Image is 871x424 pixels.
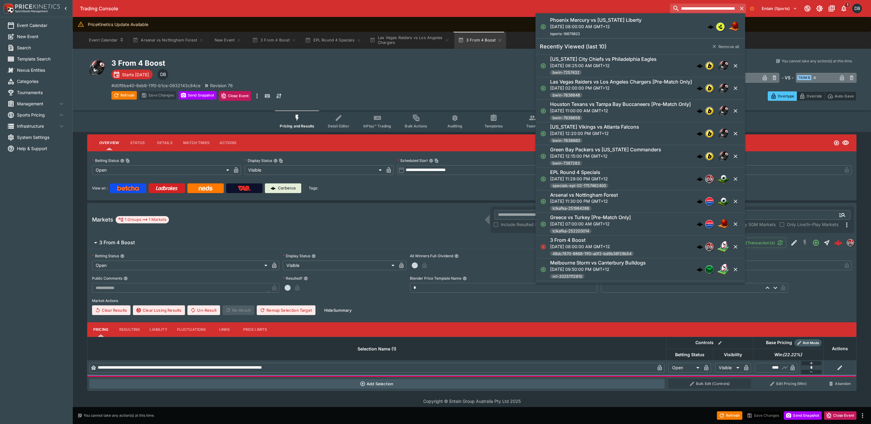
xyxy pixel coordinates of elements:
div: cerberus [697,153,703,159]
p: Scheduled Start [397,158,428,163]
img: Ladbrokes [156,186,178,191]
p: Override [807,93,822,99]
svg: Open [540,108,546,114]
img: bwin.png [706,84,714,92]
button: Toggle light/dark mode [814,3,825,14]
h6: Arsenal vs Nottingham Forest [550,192,618,198]
div: cerberus [697,221,703,227]
button: Display Status [312,254,316,258]
span: Team B [797,75,811,80]
span: Re-Result [223,305,254,315]
div: lclkafka [705,197,714,206]
button: Bulk edit [716,339,724,347]
span: Include Resulted Markets [501,221,551,228]
img: american_football.png [718,128,730,140]
img: lsports.jpeg [717,23,724,31]
div: Trading Console [80,5,668,12]
h6: Las Vegas Raiders vs Los Angeles Chargers [Pre-Match Only] [550,78,692,85]
button: Blender Price Template Name [463,276,467,281]
p: [DATE] 02:00:00 PM GMT+12 [550,85,692,91]
svg: Open [540,85,546,91]
span: Event Calendar [17,22,65,28]
svg: Open [540,266,546,272]
button: Daniel Beswick [850,2,864,15]
div: Visible [715,363,741,373]
h6: 3 From 4 Boost [550,237,586,243]
p: Display Status [283,253,310,258]
img: nrl.png [706,265,714,273]
button: Close Event [219,91,251,101]
button: No Bookmarks [747,4,757,13]
p: [DATE] 12:15:00 PM GMT+12 [550,153,661,159]
img: Betcha [117,186,139,191]
span: Templates [484,124,503,128]
th: Controls [666,337,753,349]
button: Overview [94,136,124,150]
span: Search [17,44,65,51]
span: System Settings [17,134,65,140]
svg: Open [833,140,840,146]
img: logo-cerberus.svg [708,24,714,30]
button: Edit Pricing (Win) [755,379,822,389]
span: Categories [17,78,65,84]
h6: Greece vs Turkey [Pre-Match Only] [550,214,631,221]
span: Help & Support [17,145,65,152]
h5: Markets [92,216,113,223]
p: Resulted? [283,276,302,281]
svg: Visible [842,139,849,146]
span: Tournaments [17,89,65,96]
svg: More [843,221,850,228]
div: Start From [768,91,856,101]
div: cerberus [697,176,703,182]
div: bwin [705,61,714,70]
p: [DATE] 08:00:00 AM GMT+12 [550,23,642,29]
div: cerberus [697,85,703,91]
button: more [859,412,866,419]
p: Auto-Save [835,93,854,99]
img: logo-cerberus.svg [697,266,703,272]
button: Straight [821,237,832,248]
button: Clear Results [92,305,130,315]
img: logo-cerberus.svg [697,153,703,159]
button: Copy To Clipboard [434,159,439,163]
p: [DATE] 12:20:00 PM GMT+12 [550,130,639,136]
img: lclkafka.png [706,220,714,228]
img: rugby_league.png [718,263,730,275]
button: Display StatusCopy To Clipboard [273,159,278,163]
button: Match Times [178,136,214,150]
p: Public Comments [92,276,122,281]
img: Cerberus [271,186,275,191]
button: SGM Disabled [800,237,810,248]
button: 3 From 4 Boost [454,32,506,49]
span: lclkafka-252203014 [550,228,592,234]
div: cerberus [697,63,703,69]
span: lclkafka-251984288 [550,205,592,212]
span: InPlay™ Trading [363,124,391,128]
em: ( 22.22 %) [783,351,802,358]
h6: - VS - [782,74,793,81]
div: Base Pricing [764,339,794,347]
span: Visibility [717,351,749,358]
div: pricekinetics [847,239,854,246]
img: bwin.png [706,62,714,70]
button: Resulted? [304,276,308,281]
svg: Open [540,176,546,182]
p: Display Status [245,158,272,163]
button: Actions [214,136,242,150]
p: [DATE] 11:00:00 AM GMT+12 [550,107,691,114]
svg: Open [540,63,546,69]
span: Only Live/In-Play Markets [787,221,838,228]
img: logo-cerberus.svg [697,85,703,91]
img: basketball.png [718,218,730,230]
img: bwin.png [706,107,714,115]
button: Betting Status [120,254,124,258]
span: Template Search [17,56,65,62]
p: You cannot take any action(s) at this time. [84,413,155,418]
button: Fluctuations [172,322,211,337]
div: Open [92,165,231,175]
span: Bulk Actions [405,124,427,128]
span: bwin-7638648 [550,92,582,98]
button: 52Transaction(s) [738,238,786,248]
button: Un-Result [187,305,220,315]
div: lsports [716,22,725,31]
